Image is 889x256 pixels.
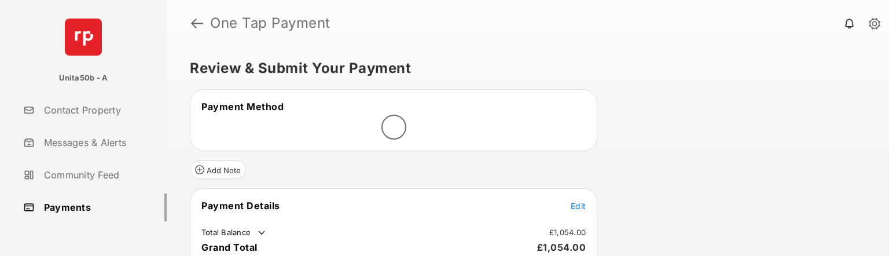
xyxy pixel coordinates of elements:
[19,193,167,221] a: Payments
[201,227,267,239] td: Total Balance
[201,242,258,253] span: Grand Total
[19,226,130,254] a: Community
[210,16,330,30] strong: One Tap Payment
[549,227,586,237] td: £1,054.00
[201,101,284,112] span: Payment Method
[65,19,102,56] img: svg+xml;base64,PHN2ZyB4bWxucz0iaHR0cDovL3d3dy53My5vcmcvMjAwMC9zdmciIHdpZHRoPSI2NCIgaGVpZ2h0PSI2NC...
[19,161,167,189] a: Community Feed
[537,242,586,253] span: £1,054.00
[190,61,857,75] h5: Review & Submit Your Payment
[571,200,586,211] button: Edit
[571,201,586,211] span: Edit
[201,200,280,211] span: Payment Details
[19,96,167,124] a: Contact Property
[190,160,246,179] button: Add Note
[59,72,108,84] p: Unita50b - A
[19,129,167,156] a: Messages & Alerts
